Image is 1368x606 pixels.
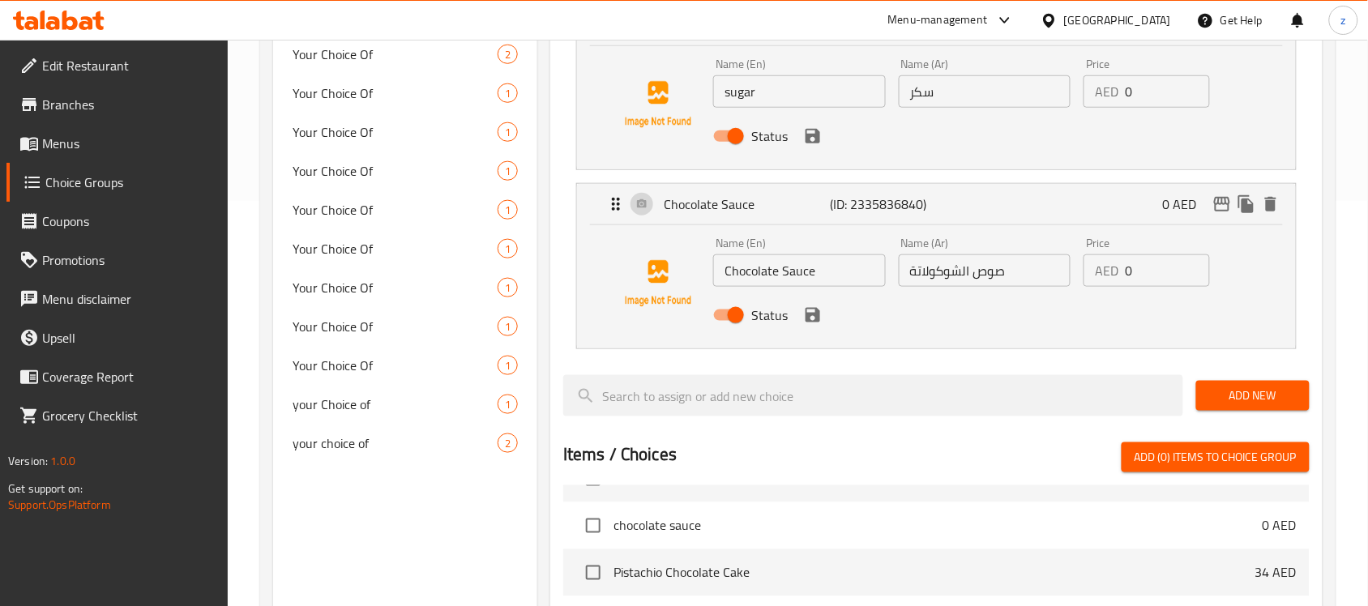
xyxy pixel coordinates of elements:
span: Menus [42,134,216,153]
a: Grocery Checklist [6,396,229,435]
img: Chocolate Sauce [606,232,710,335]
span: 1 [498,125,517,140]
span: 1 [498,241,517,257]
a: Coupons [6,202,229,241]
span: 2 [498,47,517,62]
span: Promotions [42,250,216,270]
div: Choices [498,200,518,220]
div: Your Choice Of1 [273,229,537,268]
span: chocolate sauce [613,516,1263,536]
span: Choice Groups [45,173,216,192]
span: Add New [1209,386,1297,406]
span: Your Choice Of [293,83,498,103]
span: 1.0.0 [50,450,75,472]
div: your Choice of1 [273,385,537,424]
span: your Choice of [293,395,498,414]
a: Upsell [6,318,229,357]
a: Support.OpsPlatform [8,494,111,515]
a: Promotions [6,241,229,280]
div: Your Choice Of1 [273,151,537,190]
input: Enter name En [713,254,886,287]
p: 0 AED [1163,194,1210,214]
span: Status [751,305,788,325]
span: Coverage Report [42,367,216,386]
input: search [563,375,1183,416]
span: Get support on: [8,478,83,499]
span: your choice of [293,433,498,453]
a: Menu disclaimer [6,280,229,318]
a: Choice Groups [6,163,229,202]
span: Your Choice Of [293,278,498,297]
span: Your Choice Of [293,45,498,64]
span: Pistachio Chocolate Cake [613,563,1255,583]
div: Your Choice Of1 [273,268,537,307]
p: 34 AED [1255,563,1297,583]
div: Choices [498,239,518,258]
div: your choice of2 [273,424,537,463]
a: Menus [6,124,229,163]
div: Choices [498,356,518,375]
span: 1 [498,358,517,373]
div: Your Choice Of2 [273,35,537,74]
h2: Items / Choices [563,442,677,467]
span: Upsell [42,328,216,348]
img: sugar [606,53,710,156]
span: 1 [498,280,517,296]
div: Choices [498,395,518,414]
span: 1 [498,86,517,101]
a: Edit Restaurant [6,46,229,85]
span: Your Choice Of [293,239,498,258]
span: Version: [8,450,48,472]
span: Status [751,126,788,146]
span: 1 [498,397,517,412]
button: save [801,124,825,148]
span: Edit Restaurant [42,56,216,75]
button: Add New [1196,381,1310,411]
span: Select choice [576,556,610,590]
span: z [1341,11,1346,29]
span: Grocery Checklist [42,406,216,425]
li: ExpandChocolate SauceName (En)Name (Ar)PriceAEDStatussave [563,177,1310,356]
p: AED [1095,261,1118,280]
div: Choices [498,45,518,64]
a: Coverage Report [6,357,229,396]
button: delete [1259,192,1283,216]
input: Please enter price [1125,75,1209,108]
p: 0 AED [1263,469,1297,489]
p: AED [1095,82,1118,101]
input: Enter name En [713,75,886,108]
input: Enter name Ar [899,75,1071,108]
span: Your Choice Of [293,317,498,336]
div: Menu-management [888,11,988,30]
span: Branches [42,95,216,114]
button: save [801,303,825,327]
div: Expand [577,184,1296,224]
p: (ID: 2335836840) [830,194,941,214]
div: Your Choice Of1 [273,307,537,346]
span: 2 [498,436,517,451]
span: 1 [498,319,517,335]
div: [GEOGRAPHIC_DATA] [1064,11,1171,29]
button: duplicate [1234,192,1259,216]
a: Branches [6,85,229,124]
div: Choices [498,278,518,297]
div: Your Choice Of1 [273,113,537,151]
div: Choices [498,161,518,181]
span: Your Choice Of [293,356,498,375]
span: Menu disclaimer [42,289,216,309]
span: Your Choice Of [293,122,498,142]
button: Add (0) items to choice group [1122,442,1310,472]
p: 0 AED [1263,516,1297,536]
span: Your Choice Of [293,200,498,220]
div: Your Choice Of1 [273,190,537,229]
div: Your Choice Of1 [273,74,537,113]
span: Select choice [576,509,610,543]
span: Add (0) items to choice group [1135,447,1297,467]
input: Please enter price [1125,254,1209,287]
span: 1 [498,164,517,179]
span: Coupons [42,211,216,231]
span: Lotus Sauce [613,469,1263,489]
div: Your Choice Of1 [273,346,537,385]
span: Your Choice Of [293,161,498,181]
div: Choices [498,317,518,336]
